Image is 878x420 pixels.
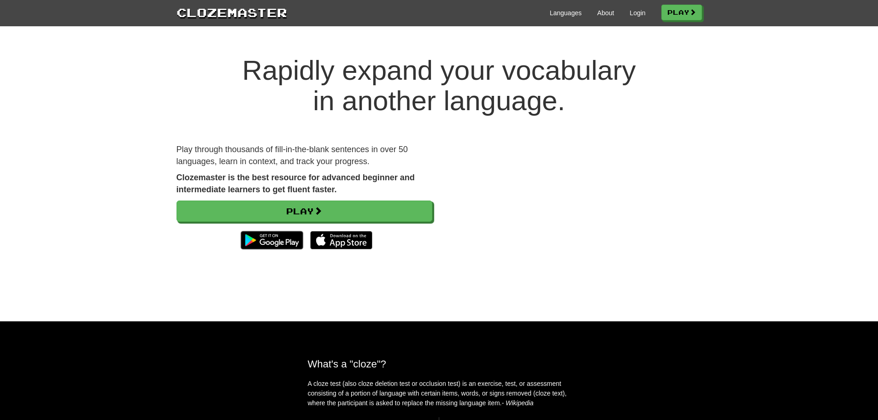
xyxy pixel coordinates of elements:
[177,173,415,194] strong: Clozemaster is the best resource for advanced beginner and intermediate learners to get fluent fa...
[310,231,372,249] img: Download_on_the_App_Store_Badge_US-UK_135x40-25178aeef6eb6b83b96f5f2d004eda3bffbb37122de64afbaef7...
[236,226,307,254] img: Get it on Google Play
[661,5,702,20] a: Play
[630,8,645,18] a: Login
[502,399,534,407] em: - Wikipedia
[177,4,287,21] a: Clozemaster
[308,358,571,370] h2: What's a "cloze"?
[597,8,614,18] a: About
[550,8,582,18] a: Languages
[308,379,571,408] p: A cloze test (also cloze deletion test or occlusion test) is an exercise, test, or assessment con...
[177,144,432,167] p: Play through thousands of fill-in-the-blank sentences in over 50 languages, learn in context, and...
[177,201,432,222] a: Play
